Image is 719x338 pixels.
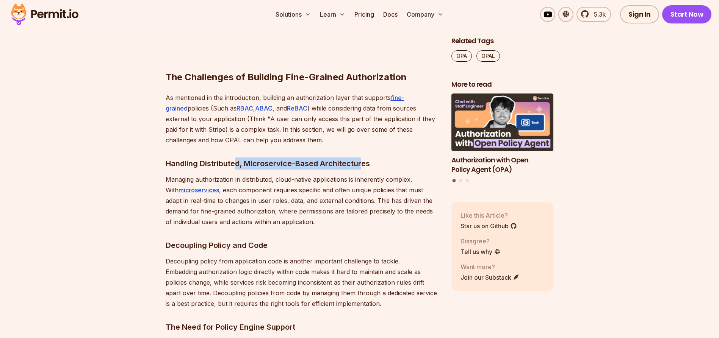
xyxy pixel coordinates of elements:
[273,7,314,22] button: Solutions
[166,157,439,170] h3: Handling Distributed, Microservice-Based Architectures
[576,7,611,22] a: 5.3k
[255,104,273,112] a: ABAC
[237,104,253,112] a: RBAC
[662,5,712,23] a: Start Now
[451,94,554,174] a: Authorization with Open Policy Agent (OPA)Authorization with Open Policy Agent (OPA)
[589,10,606,19] span: 5.3k
[166,174,439,227] p: Managing authorization in distributed, cloud-native applications is inherently complex. With , ea...
[380,7,401,22] a: Docs
[459,179,462,182] button: Go to slide 2
[461,221,517,231] a: Star us on Github
[620,5,659,23] a: Sign In
[451,80,554,89] h2: More to read
[451,36,554,46] h2: Related Tags
[453,179,456,182] button: Go to slide 1
[451,50,472,62] a: OPA
[166,239,439,251] h3: Decoupling Policy and Code
[461,262,520,271] p: Want more?
[451,94,554,174] li: 1 of 3
[461,211,517,220] p: Like this Article?
[451,94,554,184] div: Posts
[451,156,554,174] h3: Authorization with Open Policy Agent (OPA)
[179,186,219,194] a: microservices
[476,50,500,62] a: OPAL
[461,237,501,246] p: Disagree?
[287,104,307,112] a: ReBAC
[166,256,439,309] p: Decoupling policy from application code is another important challenge to tackle. Embedding autho...
[166,94,404,112] a: fine-grained
[166,321,439,333] h3: The Need for Policy Engine Support
[351,7,377,22] a: Pricing
[451,94,554,151] img: Authorization with Open Policy Agent (OPA)
[166,41,439,83] h2: The Challenges of Building Fine-Grained Authorization
[8,2,82,27] img: Permit logo
[317,7,348,22] button: Learn
[404,7,446,22] button: Company
[466,179,469,182] button: Go to slide 3
[461,247,501,256] a: Tell us why
[461,273,520,282] a: Join our Substack
[166,92,439,145] p: As mentioned in the introduction, building an authorization layer that supports policies (Such as...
